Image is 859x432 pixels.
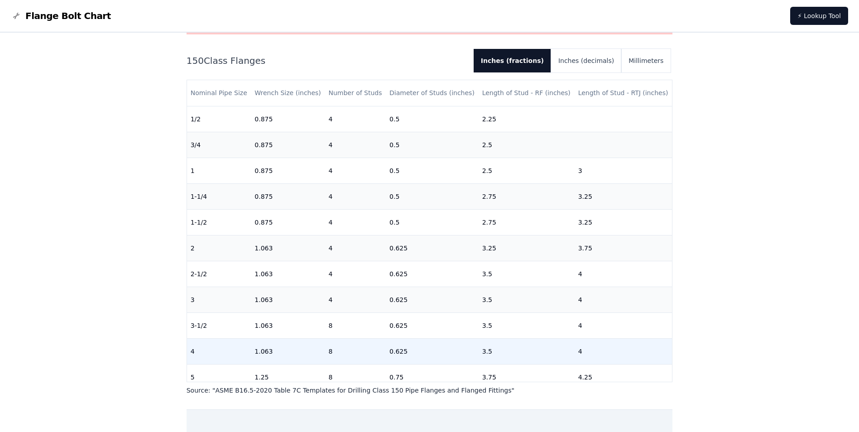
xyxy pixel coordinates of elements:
td: 0.875 [251,209,325,235]
td: 1.063 [251,287,325,312]
img: Flange Bolt Chart Logo [11,10,22,21]
td: 8 [325,338,386,364]
td: 0.875 [251,183,325,209]
td: 3.5 [479,312,575,338]
a: ⚡ Lookup Tool [790,7,848,25]
td: 0.625 [386,312,479,338]
td: 2 [187,235,251,261]
td: 3 [575,158,672,183]
span: Flange Bolt Chart [25,10,111,22]
td: 0.625 [386,287,479,312]
td: 3.75 [575,235,672,261]
td: 3.5 [479,261,575,287]
td: 2.75 [479,209,575,235]
td: 1-1/4 [187,183,251,209]
td: 2.5 [479,158,575,183]
td: 3-1/2 [187,312,251,338]
td: 4 [325,183,386,209]
th: Nominal Pipe Size [187,80,251,106]
th: Length of Stud - RTJ (inches) [575,80,672,106]
td: 3.5 [479,287,575,312]
td: 0.875 [251,132,325,158]
td: 0.625 [386,338,479,364]
td: 3.75 [479,364,575,390]
td: 0.5 [386,209,479,235]
td: 5 [187,364,251,390]
td: 4 [325,106,386,132]
td: 1.063 [251,338,325,364]
td: 0.875 [251,106,325,132]
td: 1.063 [251,312,325,338]
th: Diameter of Studs (inches) [386,80,479,106]
td: 0.5 [386,132,479,158]
td: 0.875 [251,158,325,183]
td: 0.75 [386,364,479,390]
td: 3.5 [479,338,575,364]
button: Millimeters [621,49,671,72]
td: 4.25 [575,364,672,390]
td: 1/2 [187,106,251,132]
td: 4 [575,287,672,312]
td: 4 [575,261,672,287]
td: 0.5 [386,183,479,209]
td: 4 [325,235,386,261]
td: 2-1/2 [187,261,251,287]
th: Length of Stud - RF (inches) [479,80,575,106]
a: Flange Bolt Chart LogoFlange Bolt Chart [11,10,111,22]
td: 0.5 [386,158,479,183]
p: Source: " ASME B16.5-2020 Table 7C Templates for Drilling Class 150 Pipe Flanges and Flanged Fitt... [187,386,673,395]
th: Wrench Size (inches) [251,80,325,106]
td: 1.063 [251,235,325,261]
button: Inches (decimals) [551,49,621,72]
td: 4 [575,312,672,338]
th: Number of Studs [325,80,386,106]
td: 1.063 [251,261,325,287]
td: 1 [187,158,251,183]
td: 4 [325,261,386,287]
td: 4 [325,158,386,183]
td: 3.25 [575,209,672,235]
td: 0.625 [386,235,479,261]
td: 2.75 [479,183,575,209]
td: 8 [325,364,386,390]
td: 4 [325,287,386,312]
td: 8 [325,312,386,338]
td: 1-1/2 [187,209,251,235]
button: Inches (fractions) [474,49,551,72]
td: 4 [325,132,386,158]
td: 0.625 [386,261,479,287]
td: 3.25 [575,183,672,209]
td: 2.25 [479,106,575,132]
td: 4 [575,338,672,364]
td: 2.5 [479,132,575,158]
td: 3/4 [187,132,251,158]
td: 3 [187,287,251,312]
h2: 150 Class Flanges [187,54,466,67]
td: 1.25 [251,364,325,390]
td: 4 [325,209,386,235]
td: 0.5 [386,106,479,132]
td: 3.25 [479,235,575,261]
td: 4 [187,338,251,364]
